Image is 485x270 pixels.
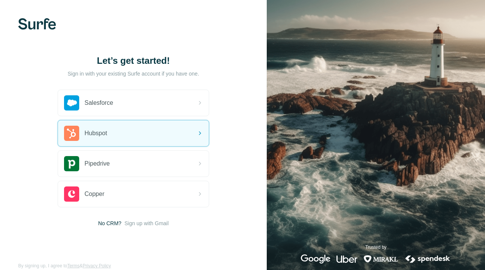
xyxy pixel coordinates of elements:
img: mirakl's logo [363,254,398,264]
span: Hubspot [84,129,107,138]
img: Surfe's logo [18,18,56,30]
span: Copper [84,189,104,199]
img: uber's logo [336,254,357,264]
h1: Let’s get started! [58,55,209,67]
img: pipedrive's logo [64,156,79,171]
span: By signing up, I agree to & [18,262,111,269]
p: Trusted by [365,244,386,251]
p: Sign in with your existing Surfe account if you have one. [67,70,199,77]
span: No CRM? [98,219,121,227]
img: salesforce's logo [64,95,79,111]
img: google's logo [301,254,330,264]
img: hubspot's logo [64,126,79,141]
img: copper's logo [64,186,79,202]
a: Terms [67,263,80,268]
span: Salesforce [84,98,113,107]
span: Pipedrive [84,159,110,168]
img: spendesk's logo [404,254,451,264]
a: Privacy Policy [83,263,111,268]
button: Sign up with Gmail [124,219,169,227]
